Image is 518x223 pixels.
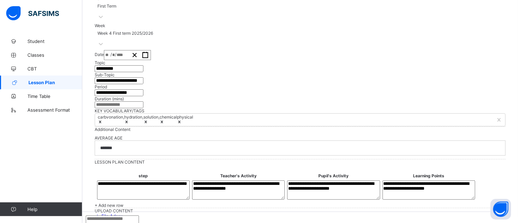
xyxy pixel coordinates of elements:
[98,114,124,120] div: carbvonation,
[160,114,177,120] div: chemical
[95,127,130,132] span: Additional Content
[95,84,107,89] label: Period
[95,23,105,28] span: Week
[491,199,511,220] button: Open asap
[381,173,476,179] th: Learning Points
[191,173,285,179] th: Teacher's Activity
[110,52,112,57] span: /
[27,93,82,99] span: Time Table
[115,52,116,57] span: /
[95,203,123,208] span: + Add new row
[95,72,115,77] label: Sub-Topic
[27,66,82,71] span: CBT
[177,114,193,120] div: physical
[97,3,116,9] div: First Term
[95,159,145,165] span: LESSON PLAN CONTENT
[143,114,160,120] div: solution,
[27,207,82,212] span: Help
[95,208,133,213] span: UPLOAD CONTENT
[95,108,144,113] span: KEY VOCABULARY/TAGS
[95,52,104,57] span: Date
[27,107,82,113] span: Assessment Format
[95,60,105,65] label: Topic
[96,173,190,179] th: step
[286,173,381,179] th: Pupil's Activity
[27,38,82,44] span: Student
[27,52,82,58] span: Classes
[97,31,153,36] div: Week 4 First term 2025/2026
[28,80,82,85] span: Lesson Plan
[95,96,124,101] label: Duration (mins)
[124,114,143,120] div: hydration,
[6,6,59,21] img: safsims
[95,132,122,144] span: AVERAGE AGE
